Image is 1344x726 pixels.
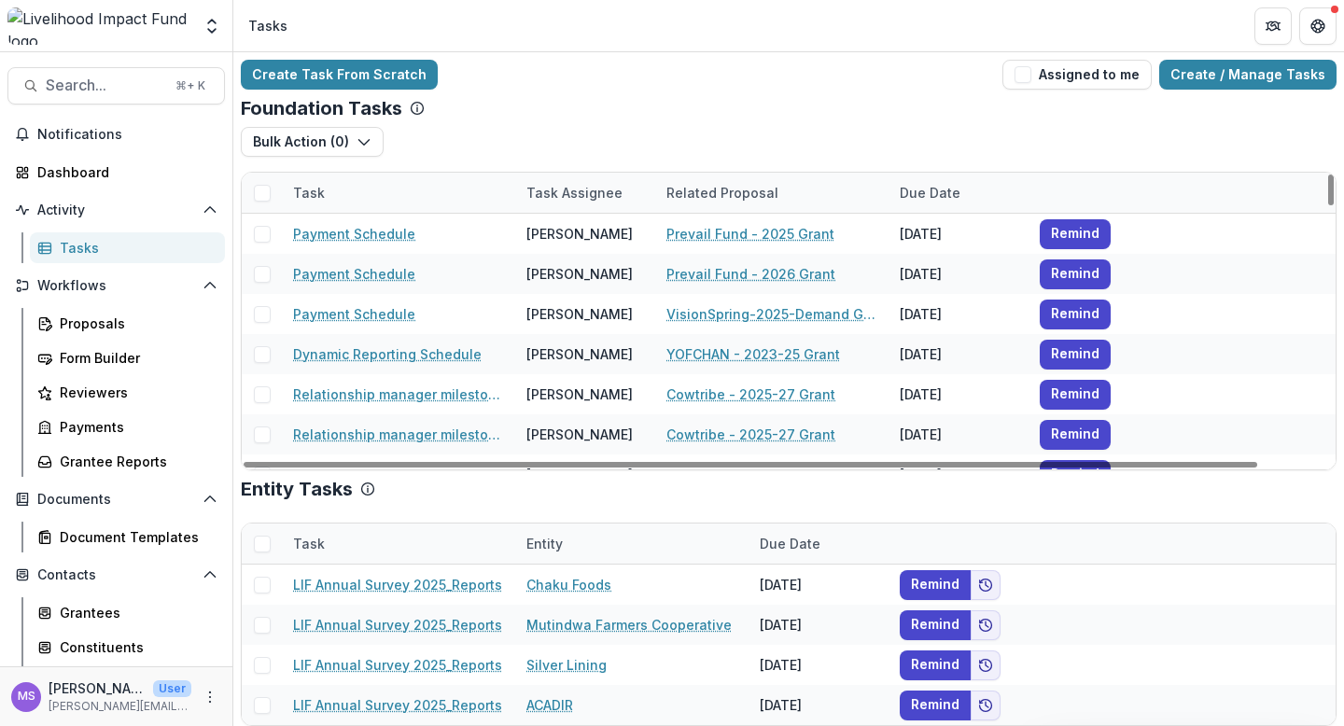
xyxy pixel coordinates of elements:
[749,645,889,685] div: [DATE]
[1040,259,1111,289] button: Remind
[293,384,504,404] a: Relationship manager milestone review
[60,603,210,622] div: Grantees
[282,524,515,564] div: Task
[900,570,971,600] button: Remind
[293,425,504,444] a: Relationship manager milestone review
[889,183,972,202] div: Due Date
[655,173,889,213] div: Related Proposal
[153,680,191,697] p: User
[37,202,195,218] span: Activity
[889,214,1029,254] div: [DATE]
[7,271,225,300] button: Open Workflows
[515,173,655,213] div: Task Assignee
[241,60,438,90] a: Create Task From Scratch
[60,527,210,547] div: Document Templates
[526,384,633,404] div: [PERSON_NAME]
[293,575,502,594] a: LIF Annual Survey 2025_Reports
[526,224,633,244] div: [PERSON_NAME]
[1040,300,1111,329] button: Remind
[1040,340,1111,370] button: Remind
[293,344,482,364] a: Dynamic Reporting Schedule
[293,264,415,284] a: Payment Schedule
[1040,219,1111,249] button: Remind
[30,308,225,339] a: Proposals
[7,67,225,105] button: Search...
[7,195,225,225] button: Open Activity
[49,698,191,715] p: [PERSON_NAME][EMAIL_ADDRESS][DOMAIN_NAME]
[241,12,295,39] nav: breadcrumb
[749,565,889,605] div: [DATE]
[889,454,1029,495] div: [DATE]
[971,570,1001,600] button: Add to friends
[282,183,336,202] div: Task
[526,425,633,444] div: [PERSON_NAME]
[60,348,210,368] div: Form Builder
[293,615,502,635] a: LIF Annual Survey 2025_Reports
[37,492,195,508] span: Documents
[666,425,835,444] a: Cowtribe - 2025-27 Grant
[971,691,1001,720] button: Add to friends
[515,524,749,564] div: Entity
[526,575,611,594] a: Chaku Foods
[515,534,574,553] div: Entity
[749,685,889,725] div: [DATE]
[241,97,402,119] p: Foundation Tasks
[666,344,840,364] a: YOFCHAN - 2023-25 Grant
[60,417,210,437] div: Payments
[7,560,225,590] button: Open Contacts
[889,334,1029,374] div: [DATE]
[37,162,210,182] div: Dashboard
[30,377,225,408] a: Reviewers
[7,7,191,45] img: Livelihood Impact Fund logo
[515,183,634,202] div: Task Assignee
[30,597,225,628] a: Grantees
[241,127,384,157] button: Bulk Action (0)
[46,77,164,94] span: Search...
[526,695,573,715] a: ACADIR
[199,686,221,708] button: More
[749,524,889,564] div: Due Date
[30,522,225,552] a: Document Templates
[30,232,225,263] a: Tasks
[526,344,633,364] div: [PERSON_NAME]
[749,534,832,553] div: Due Date
[1254,7,1292,45] button: Partners
[172,76,209,96] div: ⌘ + K
[889,173,1029,213] div: Due Date
[282,173,515,213] div: Task
[900,650,971,680] button: Remind
[1002,60,1152,90] button: Assigned to me
[1159,60,1337,90] a: Create / Manage Tasks
[526,655,607,675] a: Silver Lining
[49,678,146,698] p: [PERSON_NAME]
[666,304,877,324] a: VisionSpring-2025-Demand Generation Proposal
[900,610,971,640] button: Remind
[60,314,210,333] div: Proposals
[1299,7,1337,45] button: Get Help
[241,478,353,500] p: Entity Tasks
[889,294,1029,334] div: [DATE]
[526,304,633,324] div: [PERSON_NAME]
[889,414,1029,454] div: [DATE]
[7,157,225,188] a: Dashboard
[30,412,225,442] a: Payments
[655,183,790,202] div: Related Proposal
[971,610,1001,640] button: Add to friends
[1040,420,1111,450] button: Remind
[293,304,415,324] a: Payment Schedule
[30,446,225,477] a: Grantee Reports
[60,383,210,402] div: Reviewers
[248,16,287,35] div: Tasks
[293,655,502,675] a: LIF Annual Survey 2025_Reports
[60,637,210,657] div: Constituents
[666,224,834,244] a: Prevail Fund - 2025 Grant
[199,7,225,45] button: Open entity switcher
[37,567,195,583] span: Contacts
[666,384,835,404] a: Cowtribe - 2025-27 Grant
[889,254,1029,294] div: [DATE]
[889,374,1029,414] div: [DATE]
[37,278,195,294] span: Workflows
